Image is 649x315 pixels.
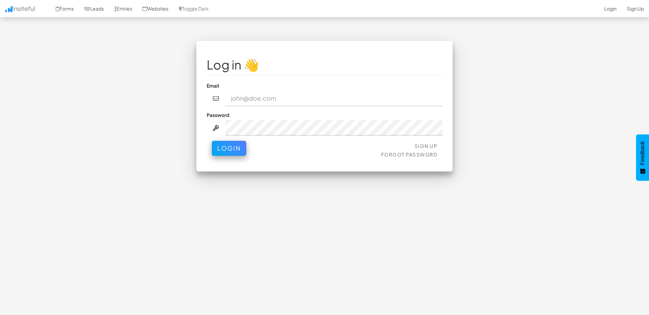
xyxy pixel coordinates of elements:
button: Feedback - Show survey [636,134,649,181]
label: Email [207,82,219,89]
a: Forgot Password [381,151,438,157]
button: Login [212,141,246,156]
a: Sign Up [415,143,438,149]
input: john@doe.com [225,91,443,106]
label: Password [207,111,229,118]
h1: Log in 👋 [207,58,442,72]
img: icon.png [5,6,12,12]
span: Feedback [639,141,646,165]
